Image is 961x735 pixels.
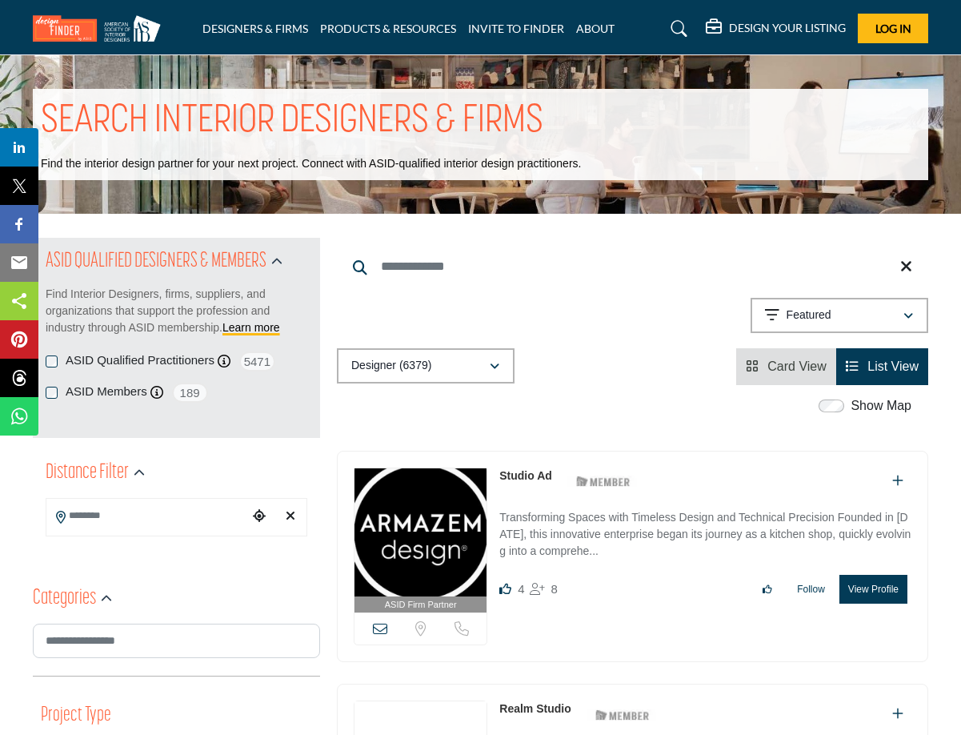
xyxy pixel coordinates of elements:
img: ASID Members Badge Icon [567,472,639,492]
li: List View [836,348,928,385]
a: ABOUT [576,22,615,35]
label: Show Map [851,396,911,416]
h2: ASID QUALIFIED DESIGNERS & MEMBERS [46,247,266,276]
p: Transforming Spaces with Timeless Design and Technical Precision Founded in [DATE], this innovati... [499,509,911,563]
a: Studio Ad [499,469,552,482]
p: Studio Ad [499,468,552,484]
a: Transforming Spaces with Timeless Design and Technical Precision Founded in [DATE], this innovati... [499,500,911,563]
a: Add To List [892,474,903,488]
img: ASID Members Badge Icon [587,705,659,725]
p: Find Interior Designers, firms, suppliers, and organizations that support the profession and indu... [46,286,307,336]
span: 5471 [239,351,275,372]
span: Card View [767,359,827,373]
div: Followers [530,580,558,599]
button: View Profile [839,575,907,604]
div: DESIGN YOUR LISTING [706,19,846,38]
span: ASID Firm Partner [385,598,457,612]
a: Realm Studio [499,702,571,715]
a: View Card [746,359,827,373]
span: Log In [875,22,911,35]
img: Studio Ad [354,468,487,596]
button: Featured [751,298,928,333]
input: Search Category [33,624,320,658]
p: Find the interior design partner for your next project. Connect with ASID-qualified interior desi... [41,156,581,172]
button: Designer (6379) [337,348,515,384]
button: Like listing [752,576,783,603]
p: Featured [787,307,831,323]
a: Search [655,16,698,42]
a: INVITE TO FINDER [468,22,564,35]
p: Realm Studio [499,701,571,717]
a: Add To List [892,707,903,721]
input: Search Location [46,500,248,532]
a: View List [846,359,919,373]
span: 8 [551,582,558,596]
h1: SEARCH INTERIOR DESIGNERS & FIRMS [41,97,543,147]
button: Follow [787,576,835,603]
span: 4 [518,582,524,596]
div: Choose your current location [248,500,271,534]
a: DESIGNERS & FIRMS [202,22,308,35]
h2: Categories [33,584,96,613]
button: Log In [858,14,928,43]
button: Project Type [41,701,111,731]
label: ASID Qualified Practitioners [66,351,214,370]
a: Learn more [222,321,280,334]
input: Search Keyword [337,247,928,286]
span: 189 [172,383,208,403]
img: Site Logo [33,15,169,42]
label: ASID Members [66,383,147,401]
span: List View [867,359,919,373]
input: ASID Qualified Practitioners checkbox [46,355,58,367]
a: PRODUCTS & RESOURCES [320,22,456,35]
a: ASID Firm Partner [354,468,487,613]
li: Card View [736,348,836,385]
div: Clear search location [279,500,302,534]
h2: Distance Filter [46,459,129,488]
h5: DESIGN YOUR LISTING [729,21,846,35]
i: Likes [499,583,511,595]
p: Designer (6379) [351,358,431,374]
input: ASID Members checkbox [46,387,58,399]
